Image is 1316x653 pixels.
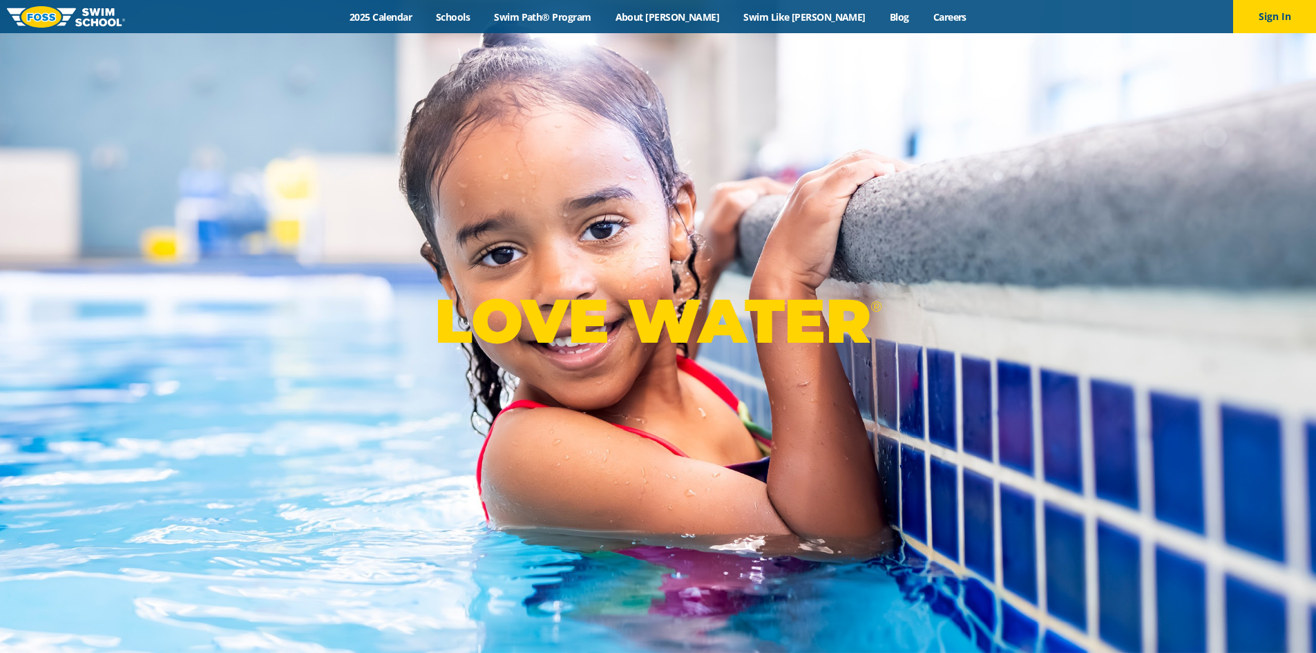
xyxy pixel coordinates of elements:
p: LOVE WATER [435,284,881,358]
a: About [PERSON_NAME] [603,10,732,23]
img: FOSS Swim School Logo [7,6,125,28]
a: Blog [877,10,921,23]
a: Schools [424,10,482,23]
a: Swim Path® Program [482,10,603,23]
a: Swim Like [PERSON_NAME] [732,10,878,23]
a: 2025 Calendar [338,10,424,23]
sup: ® [870,298,881,315]
a: Careers [921,10,978,23]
